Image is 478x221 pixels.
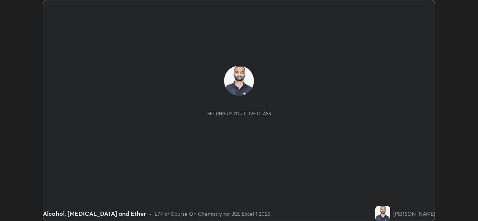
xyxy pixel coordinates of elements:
div: Alcohol, [MEDICAL_DATA] and Ether [43,209,146,218]
img: be6de2d73fb94b1c9be2f2192f474e4d.jpg [375,206,390,221]
div: Setting up your live class [207,111,271,116]
img: be6de2d73fb94b1c9be2f2192f474e4d.jpg [224,66,254,96]
div: • [149,210,152,218]
div: [PERSON_NAME] [393,210,435,218]
div: L77 of Course On Chemistry for JEE Excel 1 2026 [155,210,270,218]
